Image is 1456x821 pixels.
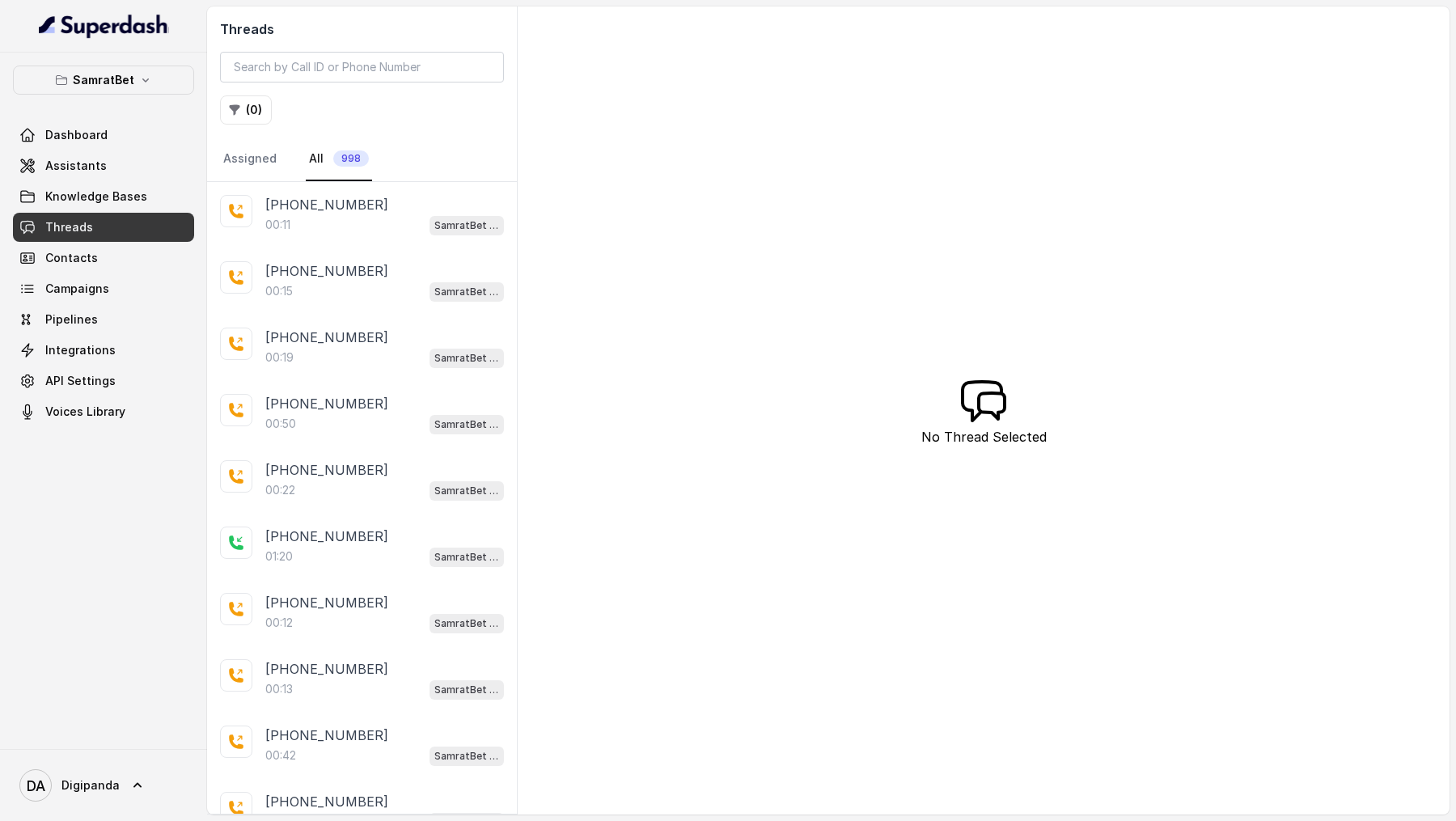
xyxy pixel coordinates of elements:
[45,219,93,235] span: Threads
[13,305,194,334] a: Pipelines
[13,151,194,180] a: Assistants
[265,261,388,281] p: [PHONE_NUMBER]
[73,70,134,90] p: SamratBet
[265,681,293,697] p: 00:13
[265,460,388,480] p: [PHONE_NUMBER]
[265,283,293,299] p: 00:15
[265,726,388,745] p: [PHONE_NUMBER]
[220,138,280,181] a: Assigned
[45,281,109,297] span: Campaigns
[921,427,1047,446] p: No Thread Selected
[265,416,296,432] p: 00:50
[434,748,499,764] p: SamratBet agent
[45,404,125,420] span: Voices Library
[265,659,388,679] p: [PHONE_NUMBER]
[220,95,272,125] button: (0)
[13,243,194,273] a: Contacts
[45,188,147,205] span: Knowledge Bases
[45,311,98,328] span: Pipelines
[434,218,499,234] p: SamratBet agent
[265,527,388,546] p: [PHONE_NUMBER]
[434,350,499,366] p: SamratBet agent
[434,483,499,499] p: SamratBet agent
[61,777,120,793] span: Digipanda
[45,127,108,143] span: Dashboard
[265,328,388,347] p: [PHONE_NUMBER]
[13,397,194,426] a: Voices Library
[265,482,295,498] p: 00:22
[265,394,388,413] p: [PHONE_NUMBER]
[13,366,194,396] a: API Settings
[39,13,169,39] img: light.svg
[13,274,194,303] a: Campaigns
[434,682,499,698] p: SamratBet agent
[13,66,194,95] button: SamratBet
[220,138,504,181] nav: Tabs
[434,549,499,565] p: SamratBet agent
[265,792,388,811] p: [PHONE_NUMBER]
[13,121,194,150] a: Dashboard
[265,747,296,764] p: 00:42
[45,342,116,358] span: Integrations
[434,417,499,433] p: SamratBet agent
[265,349,294,366] p: 00:19
[45,373,116,389] span: API Settings
[220,52,504,83] input: Search by Call ID or Phone Number
[13,213,194,242] a: Threads
[333,150,369,167] span: 998
[265,615,293,631] p: 00:12
[265,548,293,565] p: 01:20
[13,336,194,365] a: Integrations
[306,138,372,181] a: All998
[265,593,388,612] p: [PHONE_NUMBER]
[13,763,194,808] a: Digipanda
[265,195,388,214] p: [PHONE_NUMBER]
[434,284,499,300] p: SamratBet agent
[13,182,194,211] a: Knowledge Bases
[27,777,45,794] text: DA
[45,158,107,174] span: Assistants
[45,250,98,266] span: Contacts
[265,217,290,233] p: 00:11
[220,19,504,39] h2: Threads
[434,616,499,632] p: SamratBet agent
